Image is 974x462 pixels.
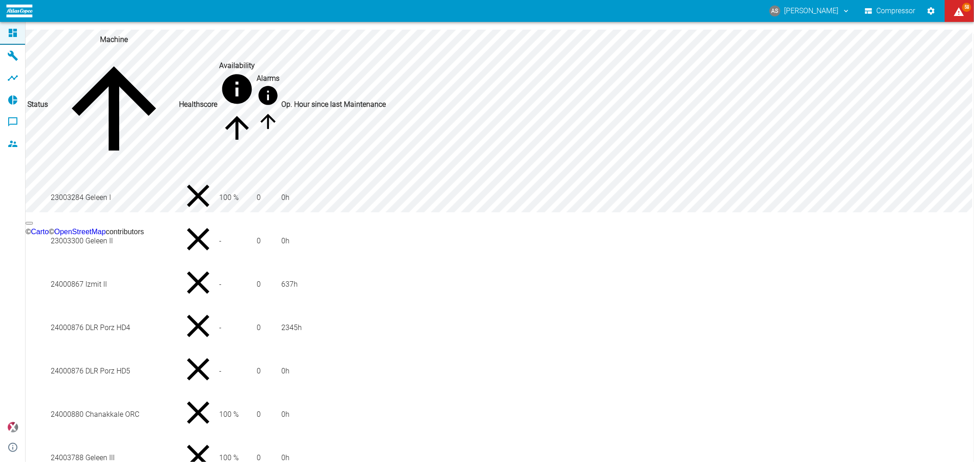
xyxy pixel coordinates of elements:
th: Op. Hour since last Maintenance [281,34,386,175]
div: 0 h [281,236,386,247]
span: - [219,367,221,375]
span: 0 [257,410,261,419]
div: 0 h [281,366,386,377]
img: logo [6,5,32,17]
span: - [219,280,221,289]
button: andreas.schmitt@atlascopco.com [768,3,852,19]
span: 58 [962,3,971,12]
td: 23003300 Geleen II [50,220,178,262]
button: Compressor [863,3,917,19]
div: No data [179,177,217,218]
div: 0 h [281,409,386,420]
img: Xplore Logo [7,422,18,433]
span: 100 % [219,453,239,462]
div: No data [179,220,217,262]
td: 23003284 Geleen I [50,176,178,219]
div: 637 h [281,279,386,290]
span: 0 [257,280,261,289]
th: Healthscore [179,34,218,175]
span: 100 % [219,193,239,202]
canvas: Map [26,30,972,212]
div: No data [179,350,217,392]
div: 2345 h [281,322,386,333]
div: No data [179,394,217,435]
div: 0 h [281,192,386,203]
div: calculated for the last 7 days [257,73,279,110]
div: No data [179,263,217,305]
span: 0 [257,367,261,375]
td: 24000876 DLR Porz HD5 [50,350,178,392]
th: Status [26,34,49,175]
span: 0 [257,236,261,245]
td: 24000867 Izmit II [50,263,178,305]
div: AS [769,5,780,16]
td: 24000880 Chanakkale ORC [50,393,178,436]
span: 0 [257,193,261,202]
span: Machine [51,35,177,173]
td: 24000876 DLR Porz HD4 [50,306,178,349]
span: - [219,323,221,332]
div: No data [179,307,217,348]
span: 0 [257,323,261,332]
button: Settings [923,3,939,19]
div: calculated for the last 7 days [219,60,255,110]
span: 100 % [219,410,239,419]
span: - [219,236,221,245]
span: 0 [257,453,261,462]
